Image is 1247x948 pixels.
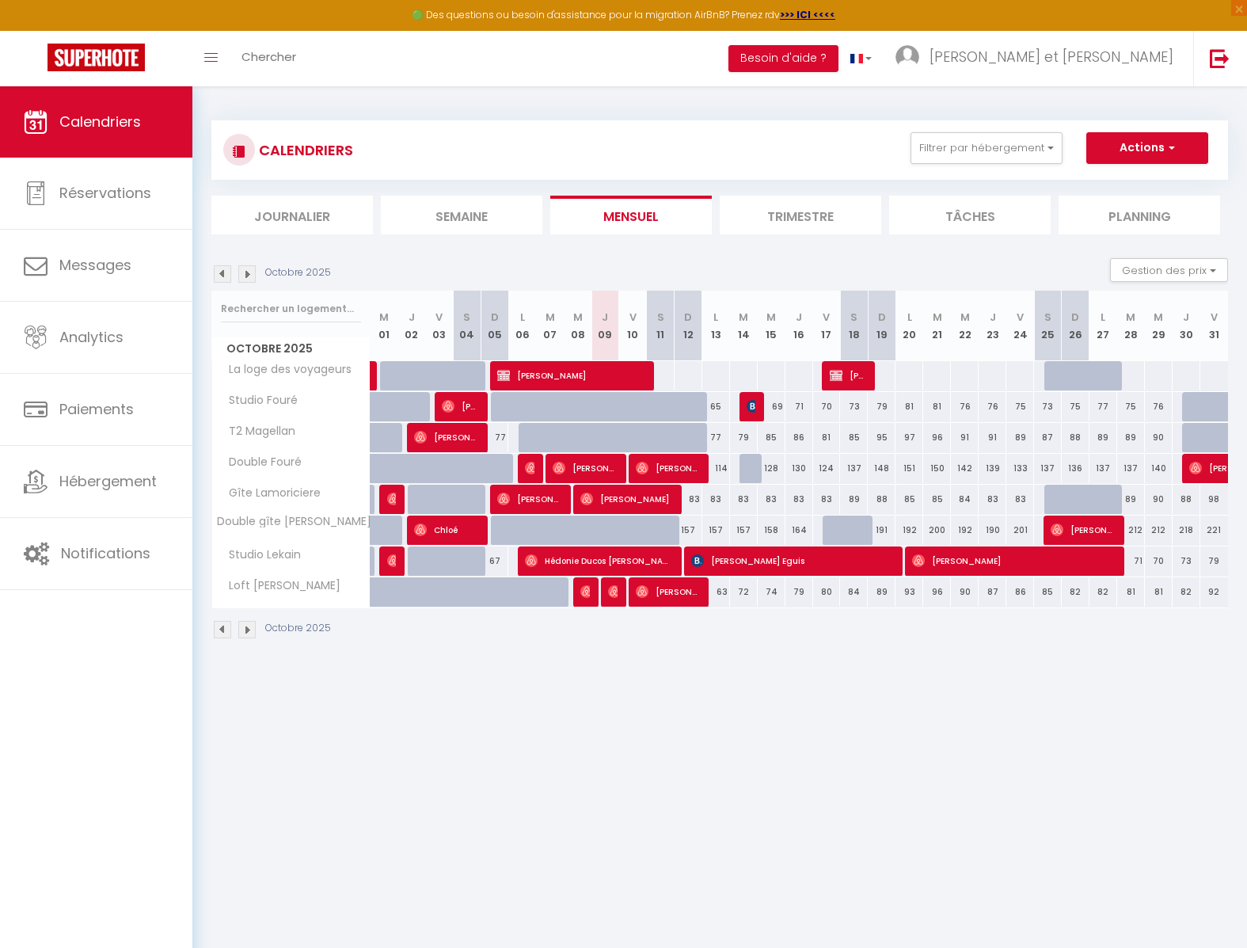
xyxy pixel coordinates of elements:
[840,291,868,361] th: 18
[951,516,979,545] div: 192
[387,546,397,576] span: Mathis
[933,310,942,325] abbr: M
[758,454,785,483] div: 128
[619,291,647,361] th: 10
[868,392,895,421] div: 79
[979,577,1006,607] div: 87
[979,454,1006,483] div: 139
[1145,423,1173,452] div: 90
[979,516,1006,545] div: 190
[525,453,534,483] span: [PERSON_NAME]
[823,310,830,325] abbr: V
[895,485,923,514] div: 85
[923,291,951,361] th: 21
[730,291,758,361] th: 14
[785,516,813,545] div: 164
[889,196,1051,234] li: Tâches
[884,31,1193,86] a: ... [PERSON_NAME] et [PERSON_NAME]
[409,310,415,325] abbr: J
[1034,291,1062,361] th: 25
[951,454,979,483] div: 142
[1062,291,1089,361] th: 26
[1145,485,1173,514] div: 90
[758,485,785,514] div: 83
[1117,392,1145,421] div: 75
[1126,310,1135,325] abbr: M
[720,196,881,234] li: Trimestre
[580,484,673,514] span: [PERSON_NAME]
[675,516,702,545] div: 157
[1051,515,1116,545] span: [PERSON_NAME]
[951,485,979,514] div: 84
[481,291,508,361] th: 05
[868,454,895,483] div: 148
[1089,454,1117,483] div: 137
[463,310,470,325] abbr: S
[1145,516,1173,545] div: 212
[1117,485,1145,514] div: 89
[739,310,748,325] abbr: M
[702,516,730,545] div: 157
[840,485,868,514] div: 89
[442,391,479,421] span: [PERSON_NAME]
[785,577,813,607] div: 79
[379,310,389,325] abbr: M
[895,516,923,545] div: 192
[923,392,951,421] div: 81
[265,265,331,280] p: Octobre 2025
[840,392,868,421] div: 73
[1210,48,1230,68] img: logout
[813,577,841,607] div: 80
[1034,577,1062,607] div: 85
[580,577,590,607] span: [PERSON_NAME]
[573,310,583,325] abbr: M
[675,291,702,361] th: 12
[979,392,1006,421] div: 76
[1110,258,1228,282] button: Gestion des prix
[923,516,951,545] div: 200
[61,543,150,563] span: Notifications
[702,454,730,483] div: 114
[713,310,718,325] abbr: L
[702,423,730,452] div: 77
[868,577,895,607] div: 89
[780,8,835,21] strong: >>> ICI <<<<
[895,392,923,421] div: 81
[1006,392,1034,421] div: 75
[728,45,838,72] button: Besoin d'aide ?
[840,577,868,607] div: 84
[813,485,841,514] div: 83
[497,360,645,390] span: [PERSON_NAME]
[785,454,813,483] div: 130
[230,31,308,86] a: Chercher
[868,485,895,514] div: 88
[564,291,591,361] th: 08
[211,196,373,234] li: Journalier
[730,516,758,545] div: 157
[59,112,141,131] span: Calendriers
[525,546,673,576] span: Hédonie Ducos [PERSON_NAME]
[221,295,361,323] input: Rechercher un logement...
[1173,291,1200,361] th: 30
[265,621,331,636] p: Octobre 2025
[1017,310,1024,325] abbr: V
[923,454,951,483] div: 150
[59,471,157,491] span: Hébergement
[1173,577,1200,607] div: 82
[215,546,305,564] span: Studio Lekain
[1006,423,1034,452] div: 89
[636,577,701,607] span: [PERSON_NAME]
[830,360,867,390] span: [PERSON_NAME]
[840,454,868,483] div: 137
[1089,392,1117,421] div: 77
[1145,454,1173,483] div: 140
[758,423,785,452] div: 85
[850,310,857,325] abbr: S
[1200,577,1228,607] div: 92
[241,48,296,65] span: Chercher
[951,577,979,607] div: 90
[868,423,895,452] div: 95
[1200,546,1228,576] div: 79
[371,291,398,361] th: 01
[1006,454,1034,483] div: 133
